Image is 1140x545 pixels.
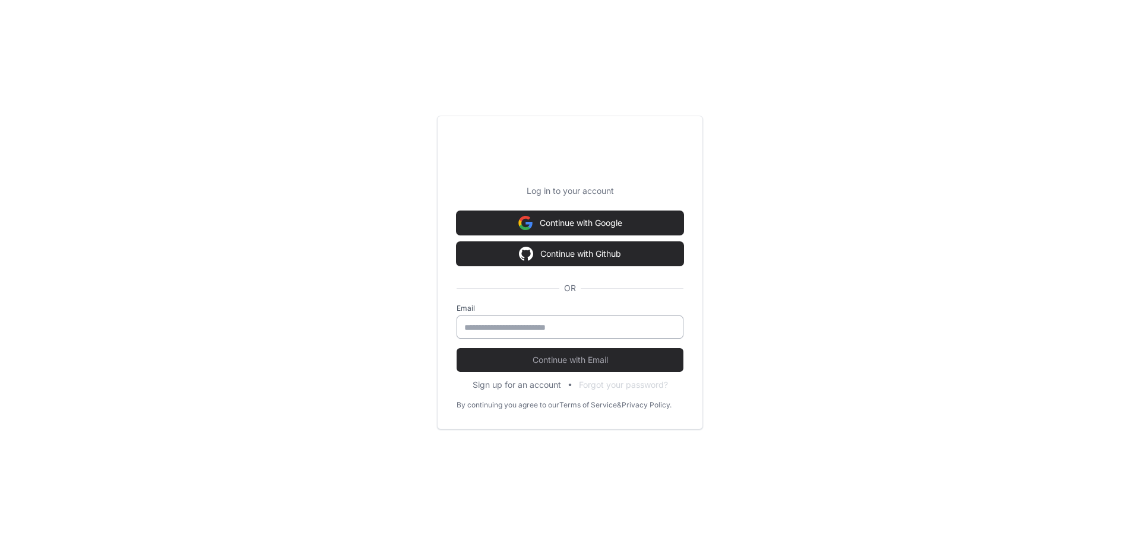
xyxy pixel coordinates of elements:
button: Sign up for an account [473,379,561,391]
a: Terms of Service [559,400,617,410]
div: & [617,400,622,410]
button: Continue with Github [457,242,683,266]
img: Sign in with google [518,211,533,235]
span: Continue with Email [457,354,683,366]
p: Log in to your account [457,185,683,197]
button: Continue with Email [457,348,683,372]
div: By continuing you agree to our [457,400,559,410]
button: Continue with Google [457,211,683,235]
img: Sign in with google [519,242,533,266]
span: OR [559,282,581,294]
a: Privacy Policy. [622,400,672,410]
label: Email [457,304,683,313]
button: Forgot your password? [579,379,668,391]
